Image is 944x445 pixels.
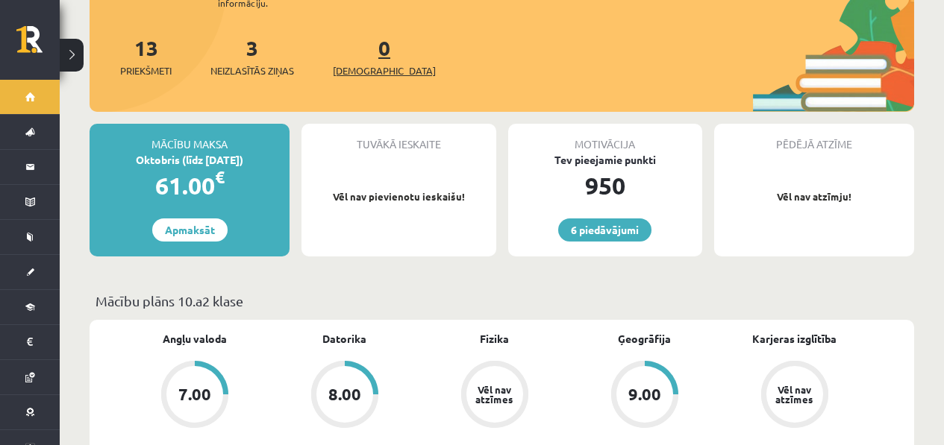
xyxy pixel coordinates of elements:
[210,63,294,78] span: Neizlasītās ziņas
[752,331,837,347] a: Karjeras izglītība
[120,63,172,78] span: Priekšmeti
[333,63,436,78] span: [DEMOGRAPHIC_DATA]
[309,189,488,204] p: Vēl nav pievienotu ieskaišu!
[508,152,702,168] div: Tev pieejamie punkti
[210,34,294,78] a: 3Neizlasītās ziņas
[90,124,290,152] div: Mācību maksa
[419,361,569,431] a: Vēl nav atzīmes
[618,331,671,347] a: Ģeogrāfija
[508,124,702,152] div: Motivācija
[301,124,496,152] div: Tuvākā ieskaite
[774,385,816,404] div: Vēl nav atzīmes
[714,124,914,152] div: Pēdējā atzīme
[333,34,436,78] a: 0[DEMOGRAPHIC_DATA]
[474,385,516,404] div: Vēl nav atzīmes
[90,152,290,168] div: Oktobris (līdz [DATE])
[119,361,269,431] a: 7.00
[569,361,719,431] a: 9.00
[322,331,366,347] a: Datorika
[628,386,661,403] div: 9.00
[178,386,211,403] div: 7.00
[480,331,509,347] a: Fizika
[722,189,907,204] p: Vēl nav atzīmju!
[163,331,227,347] a: Angļu valoda
[215,166,225,188] span: €
[328,386,361,403] div: 8.00
[719,361,869,431] a: Vēl nav atzīmes
[96,291,908,311] p: Mācību plāns 10.a2 klase
[120,34,172,78] a: 13Priekšmeti
[558,218,651,242] a: 6 piedāvājumi
[269,361,419,431] a: 8.00
[16,26,60,63] a: Rīgas 1. Tālmācības vidusskola
[90,168,290,203] div: 61.00
[152,218,228,242] a: Apmaksāt
[508,168,702,203] div: 950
